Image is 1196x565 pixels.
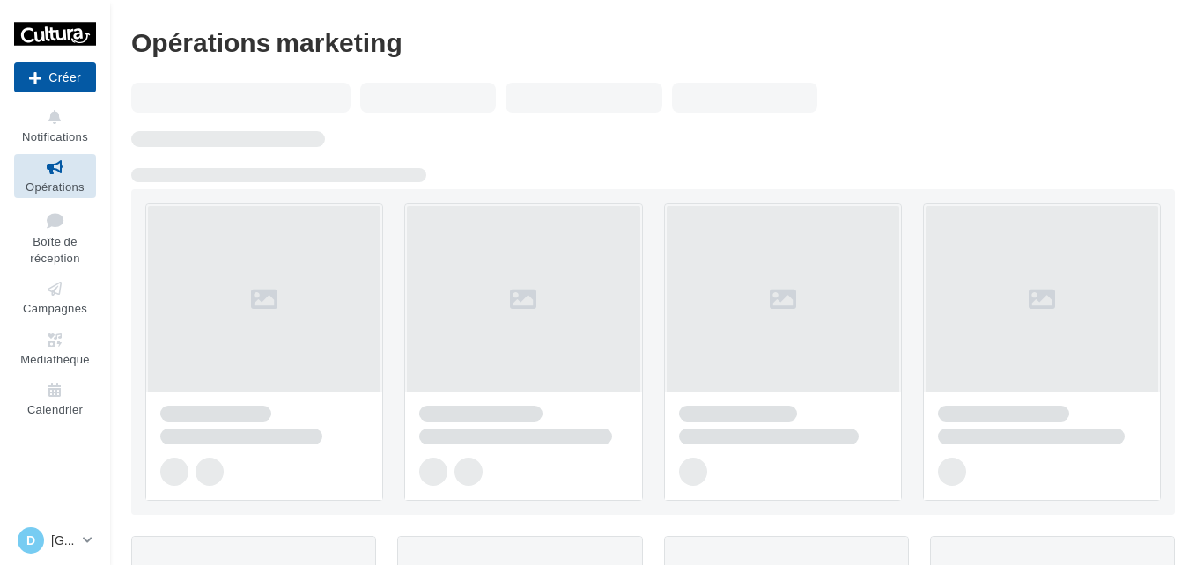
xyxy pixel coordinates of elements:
[14,62,96,92] div: Nouvelle campagne
[23,301,87,315] span: Campagnes
[51,532,76,549] p: [GEOGRAPHIC_DATA]
[30,234,79,265] span: Boîte de réception
[27,402,83,416] span: Calendrier
[14,62,96,92] button: Créer
[20,352,90,366] span: Médiathèque
[22,129,88,143] span: Notifications
[14,104,96,147] button: Notifications
[26,180,85,194] span: Opérations
[14,377,96,420] a: Calendrier
[131,28,1175,55] div: Opérations marketing
[14,275,96,319] a: Campagnes
[14,154,96,197] a: Opérations
[14,327,96,370] a: Médiathèque
[26,532,35,549] span: D
[14,524,96,557] a: D [GEOGRAPHIC_DATA]
[14,205,96,269] a: Boîte de réception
